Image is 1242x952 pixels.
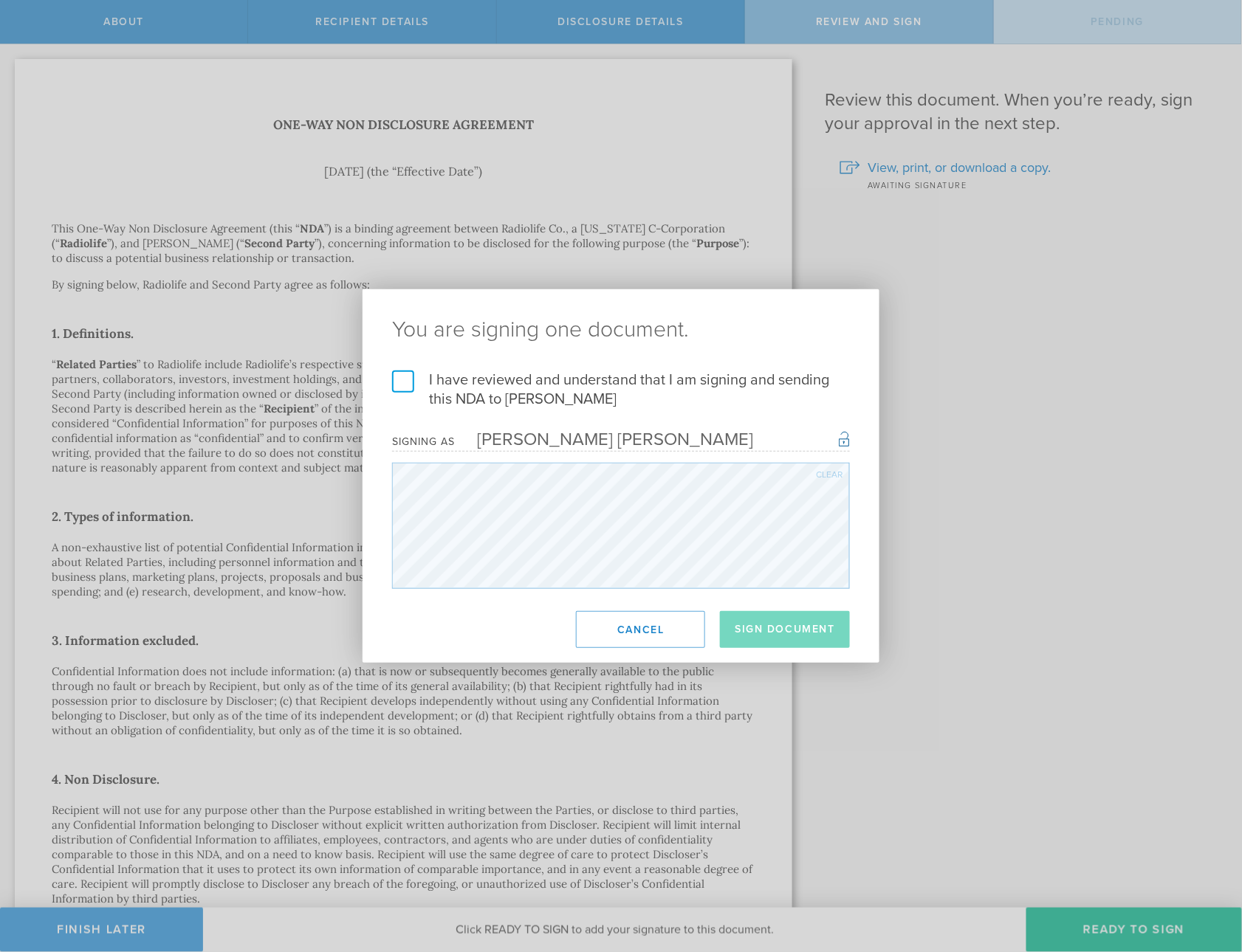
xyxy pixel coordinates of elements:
[392,319,850,341] ng-pluralize: You are signing one document.
[576,611,705,648] button: Cancel
[720,611,850,648] button: Sign Document
[392,370,850,409] label: I have reviewed and understand that I am signing and sending this NDA to [PERSON_NAME]
[455,429,753,450] div: [PERSON_NAME] [PERSON_NAME]
[392,435,455,448] div: Signing as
